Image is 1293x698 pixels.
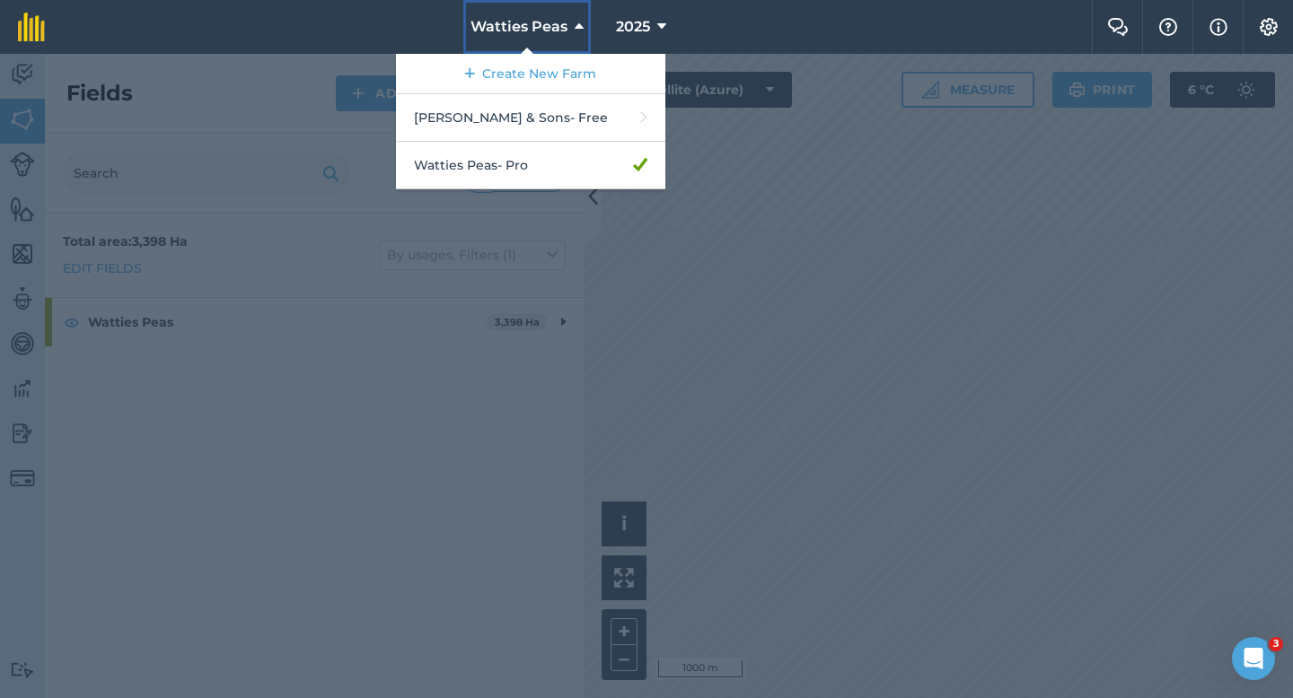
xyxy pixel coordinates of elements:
[396,142,665,189] a: Watties Peas- Pro
[396,54,665,94] a: Create New Farm
[1269,637,1283,651] span: 3
[18,13,45,41] img: fieldmargin Logo
[471,16,567,38] span: Watties Peas
[396,94,665,142] a: [PERSON_NAME] & Sons- Free
[616,16,650,38] span: 2025
[1209,16,1227,38] img: svg+xml;base64,PHN2ZyB4bWxucz0iaHR0cDovL3d3dy53My5vcmcvMjAwMC9zdmciIHdpZHRoPSIxNyIgaGVpZ2h0PSIxNy...
[1107,18,1129,36] img: Two speech bubbles overlapping with the left bubble in the forefront
[1258,18,1280,36] img: A cog icon
[1157,18,1179,36] img: A question mark icon
[1232,637,1275,680] iframe: Intercom live chat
